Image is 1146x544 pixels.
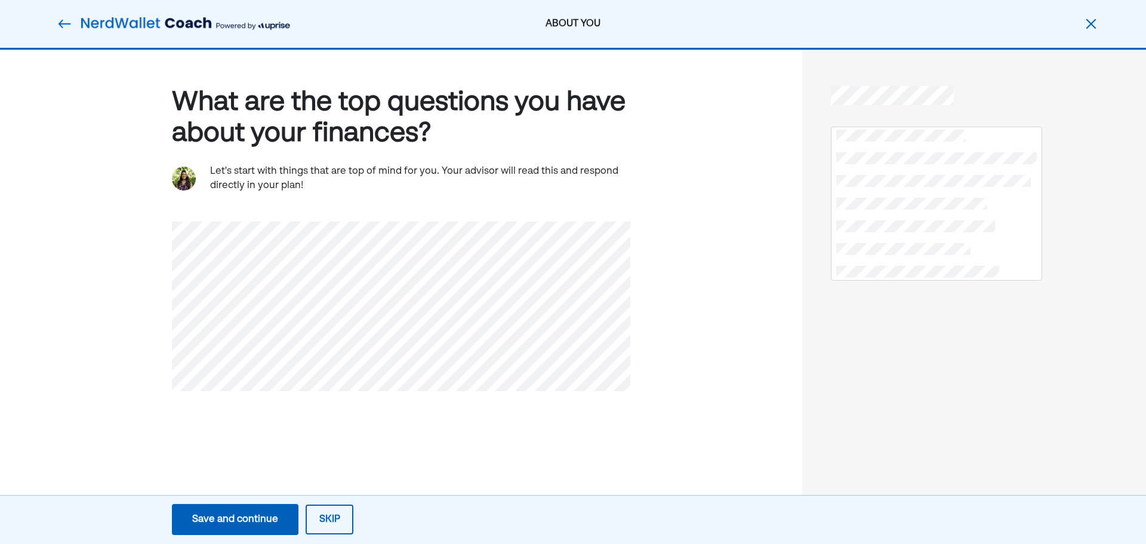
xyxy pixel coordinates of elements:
[172,87,630,150] div: What are the top questions you have about your finances?
[306,505,353,534] button: Skip
[210,164,630,193] div: Let's start with things that are top of mind for you. Your advisor will read this and respond dir...
[192,512,278,527] div: Save and continue
[172,504,298,535] button: Save and continue
[400,17,747,31] div: ABOUT YOU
